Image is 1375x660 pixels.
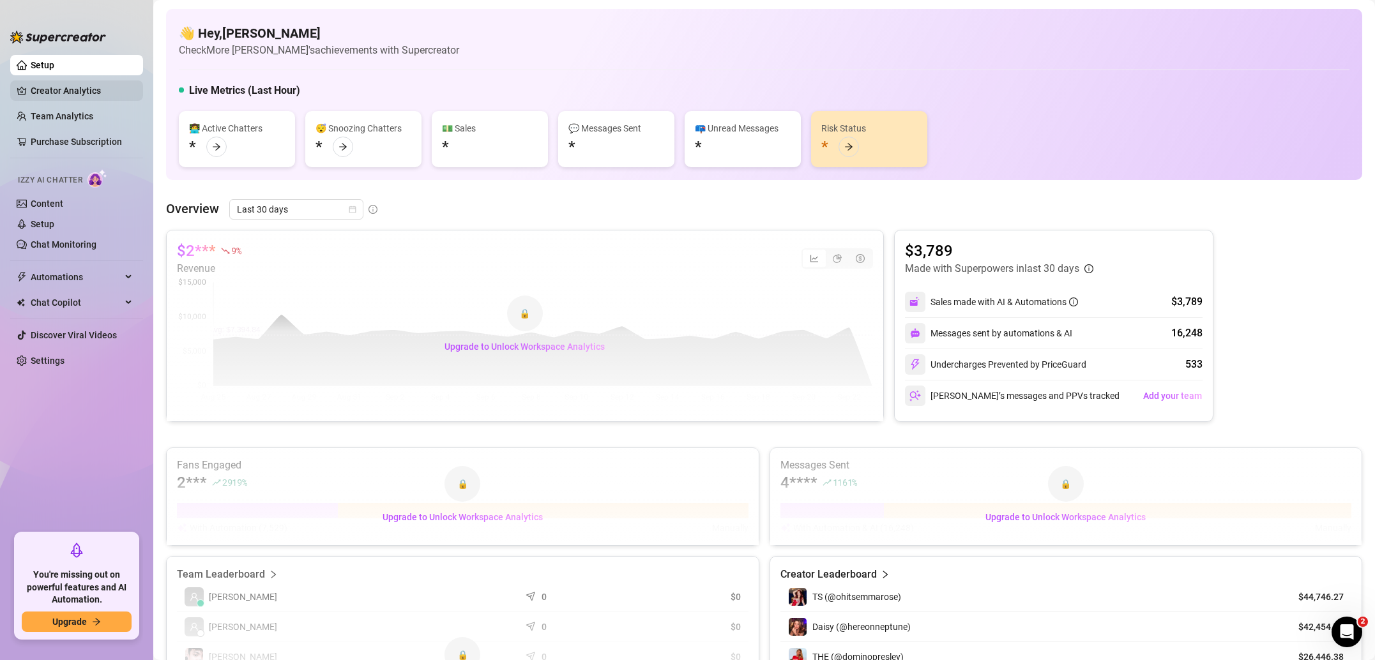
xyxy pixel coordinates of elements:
[821,121,917,135] div: Risk Status
[31,80,133,101] a: Creator Analytics
[1286,620,1344,633] article: $42,454.72
[31,292,121,313] span: Chat Copilot
[905,241,1093,261] article: $3,789
[17,272,27,282] span: thunderbolt
[368,205,377,214] span: info-circle
[338,142,347,151] span: arrow-right
[905,261,1079,276] article: Made with Superpowers in last 30 days
[69,543,84,558] span: rocket
[1048,466,1084,502] div: 🔒
[10,31,106,43] img: logo-BBDzfeDw.svg
[31,239,96,250] a: Chat Monitoring
[695,121,791,135] div: 📪 Unread Messages
[1358,617,1368,627] span: 2
[52,617,87,627] span: Upgrade
[349,206,356,213] span: calendar
[31,131,133,152] a: Purchase Subscription
[568,121,664,135] div: 💬 Messages Sent
[189,83,300,98] h5: Live Metrics (Last Hour)
[383,512,543,522] span: Upgrade to Unlock Workspace Analytics
[31,60,54,70] a: Setup
[212,142,221,151] span: arrow-right
[372,507,553,527] button: Upgrade to Unlock Workspace Analytics
[31,199,63,209] a: Content
[237,200,356,219] span: Last 30 days
[905,354,1086,375] div: Undercharges Prevented by PriceGuard
[507,296,543,331] div: 🔒
[780,567,877,582] article: Creator Leaderboard
[189,121,285,135] div: 👩‍💻 Active Chatters
[18,174,82,186] span: Izzy AI Chatter
[905,323,1072,343] div: Messages sent by automations & AI
[1286,590,1344,603] article: $44,746.27
[789,618,807,636] img: Daisy (@hereonneptune)
[31,267,121,287] span: Automations
[31,330,117,340] a: Discover Viral Videos
[22,611,132,632] button: Upgradearrow-right
[31,356,65,366] a: Settings
[1171,326,1203,341] div: 16,248
[92,617,101,626] span: arrow-right
[1143,386,1203,406] button: Add your team
[1143,391,1202,401] span: Add your team
[1332,617,1362,647] iframe: Intercom live chat
[905,386,1120,406] div: [PERSON_NAME]’s messages and PPVs tracked
[910,328,920,338] img: svg%3e
[179,42,459,58] article: Check More [PERSON_NAME]'s achievements with Supercreator
[434,336,615,357] button: Upgrade to Unlock Workspace Analytics
[315,121,411,135] div: 😴 Snoozing Chatters
[931,295,1078,309] div: Sales made with AI & Automations
[1069,297,1078,306] span: info-circle
[17,298,25,307] img: Chat Copilot
[87,169,107,188] img: AI Chatter
[444,341,605,352] span: Upgrade to Unlock Workspace Analytics
[909,390,921,401] img: svg%3e
[166,199,219,218] article: Overview
[442,121,538,135] div: 💵 Sales
[985,512,1146,522] span: Upgrade to Unlock Workspace Analytics
[789,588,807,606] img: TS (@ohitsemmarose)
[31,111,93,121] a: Team Analytics
[1185,357,1203,372] div: 533
[812,622,911,632] span: Daisy (@hereonneptune)
[1084,264,1093,273] span: info-circle
[975,507,1156,527] button: Upgrade to Unlock Workspace Analytics
[909,359,921,370] img: svg%3e
[31,219,54,229] a: Setup
[909,296,921,308] img: svg%3e
[812,592,901,602] span: TS (@ohitsemmarose)
[881,567,890,582] span: right
[444,466,480,502] div: 🔒
[22,569,132,606] span: You're missing out on powerful features and AI Automation.
[179,24,459,42] h4: 👋 Hey, [PERSON_NAME]
[844,142,853,151] span: arrow-right
[1171,294,1203,310] div: $3,789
